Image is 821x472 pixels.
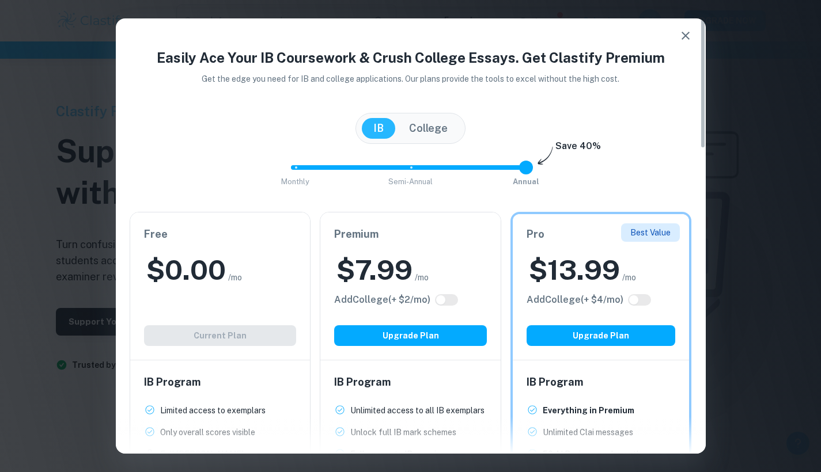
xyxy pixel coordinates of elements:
[146,252,226,288] h2: $ 0.00
[144,374,297,390] h6: IB Program
[130,47,692,68] h4: Easily Ace Your IB Coursework & Crush College Essays. Get Clastify Premium
[228,271,242,284] span: /mo
[281,177,309,186] span: Monthly
[527,293,623,307] h6: Click to see all the additional College features.
[555,139,601,159] h6: Save 40%
[527,325,676,346] button: Upgrade Plan
[336,252,413,288] h2: $ 7.99
[527,374,676,390] h6: IB Program
[144,226,297,242] h6: Free
[630,226,671,239] p: Best Value
[415,271,429,284] span: /mo
[334,374,487,390] h6: IB Program
[513,177,539,186] span: Annual
[334,293,430,307] h6: Click to see all the additional College features.
[334,226,487,242] h6: Premium
[350,404,485,417] p: Unlimited access to all IB exemplars
[334,325,487,346] button: Upgrade Plan
[160,404,266,417] p: Limited access to exemplars
[398,118,459,139] button: College
[622,271,636,284] span: /mo
[527,226,676,242] h6: Pro
[186,73,635,85] p: Get the edge you need for IB and college applications. Our plans provide the tools to excel witho...
[362,118,395,139] button: IB
[529,252,620,288] h2: $ 13.99
[543,404,634,417] p: Everything in Premium
[388,177,433,186] span: Semi-Annual
[538,146,553,166] img: subscription-arrow.svg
